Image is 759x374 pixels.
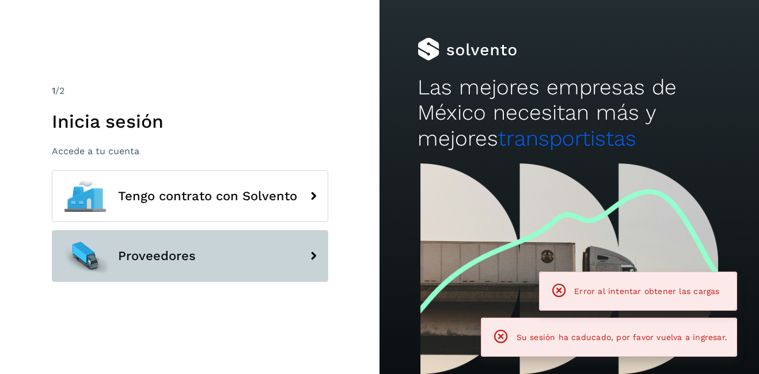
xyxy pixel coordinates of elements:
p: Accede a tu cuenta [52,146,328,157]
button: Tengo contrato con Solvento [52,170,328,222]
span: transportistas [498,126,636,151]
div: /2 [52,84,328,98]
span: Error al intentar obtener las cargas [574,287,719,296]
span: 1 [52,85,55,96]
span: Su sesión ha caducado, por favor vuelva a ingresar. [517,333,727,342]
h1: Inicia sesión [52,110,328,132]
span: Proveedores [118,249,196,263]
button: Proveedores [52,230,328,282]
span: Tengo contrato con Solvento [118,189,297,203]
h2: Las mejores empresas de México necesitan más y mejores [418,75,721,151]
